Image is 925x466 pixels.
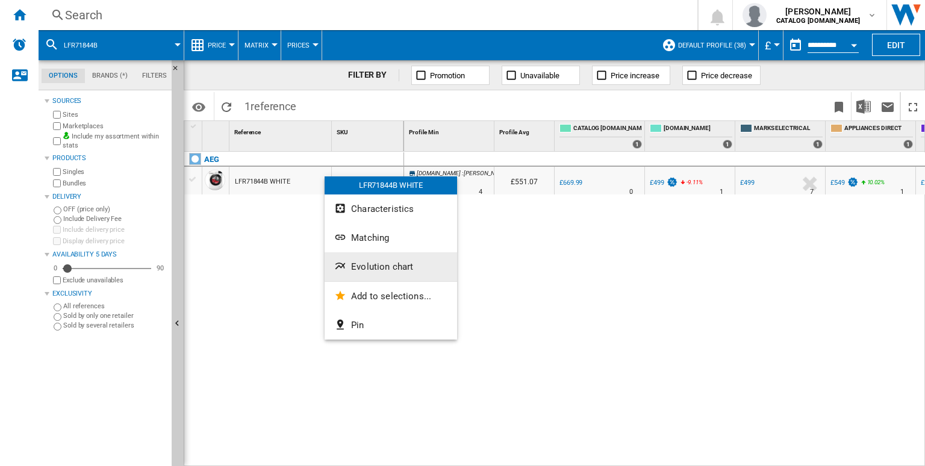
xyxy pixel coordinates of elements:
[351,291,431,302] span: Add to selections...
[325,282,457,311] button: Add to selections...
[325,311,457,340] button: Pin...
[325,252,457,281] button: Evolution chart
[351,261,413,272] span: Evolution chart
[325,176,457,194] div: LFR71844B WHITE
[351,203,414,214] span: Characteristics
[325,223,457,252] button: Matching
[351,320,364,331] span: Pin
[351,232,389,243] span: Matching
[325,194,457,223] button: Characteristics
